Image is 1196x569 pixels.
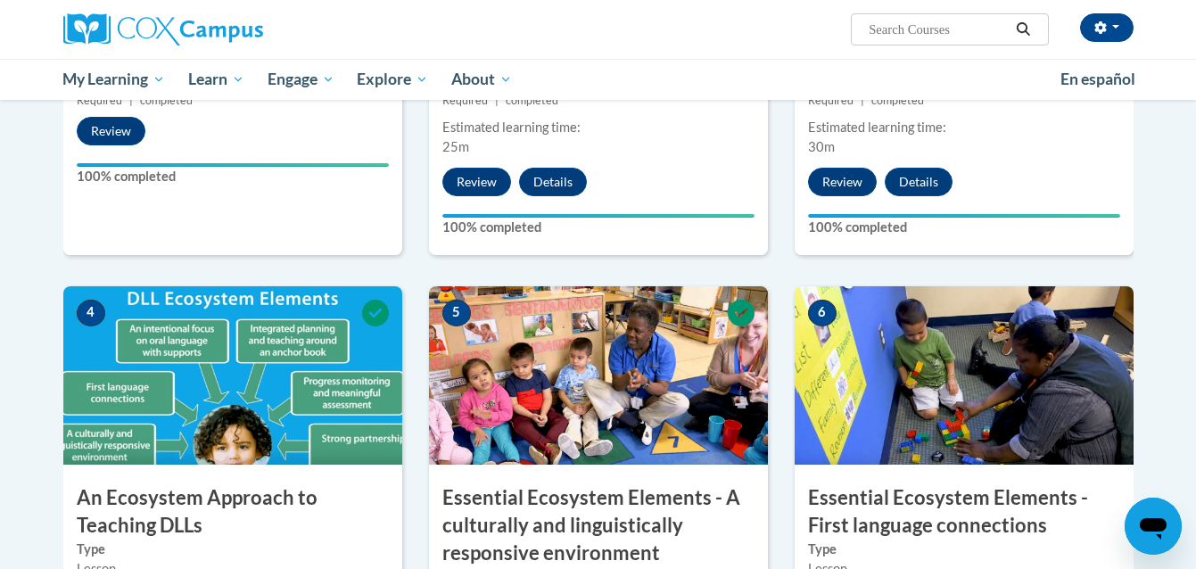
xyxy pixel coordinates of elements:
[442,168,511,196] button: Review
[256,59,346,100] a: Engage
[808,540,1120,559] label: Type
[808,139,835,154] span: 30m
[451,69,512,90] span: About
[519,168,587,196] button: Details
[442,118,755,137] div: Estimated learning time:
[63,13,263,45] img: Cox Campus
[808,218,1120,237] label: 100% completed
[63,484,402,540] h3: An Ecosystem Approach to Teaching DLLs
[808,300,837,326] span: 6
[77,540,389,559] label: Type
[77,167,389,186] label: 100% completed
[1080,13,1134,42] button: Account Settings
[808,214,1120,218] div: Your progress
[1060,70,1135,88] span: En español
[808,118,1120,137] div: Estimated learning time:
[861,94,864,107] span: |
[345,59,440,100] a: Explore
[442,139,469,154] span: 25m
[885,168,953,196] button: Details
[429,286,768,465] img: Course Image
[129,94,133,107] span: |
[188,69,244,90] span: Learn
[808,168,877,196] button: Review
[429,484,768,566] h3: Essential Ecosystem Elements - A culturally and linguistically responsive environment
[1010,19,1036,40] button: Search
[140,94,193,107] span: completed
[808,94,854,107] span: Required
[795,286,1134,465] img: Course Image
[442,300,471,326] span: 5
[77,300,105,326] span: 4
[62,69,165,90] span: My Learning
[1049,61,1147,98] a: En español
[77,94,122,107] span: Required
[77,117,145,145] button: Review
[1125,498,1182,555] iframe: Button to launch messaging window
[63,286,402,465] img: Course Image
[795,484,1134,540] h3: Essential Ecosystem Elements - First language connections
[268,69,334,90] span: Engage
[506,94,558,107] span: completed
[867,19,1010,40] input: Search Courses
[37,59,1160,100] div: Main menu
[495,94,499,107] span: |
[440,59,524,100] a: About
[63,13,402,45] a: Cox Campus
[442,94,488,107] span: Required
[357,69,428,90] span: Explore
[177,59,256,100] a: Learn
[442,218,755,237] label: 100% completed
[77,163,389,167] div: Your progress
[52,59,177,100] a: My Learning
[871,94,924,107] span: completed
[442,214,755,218] div: Your progress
